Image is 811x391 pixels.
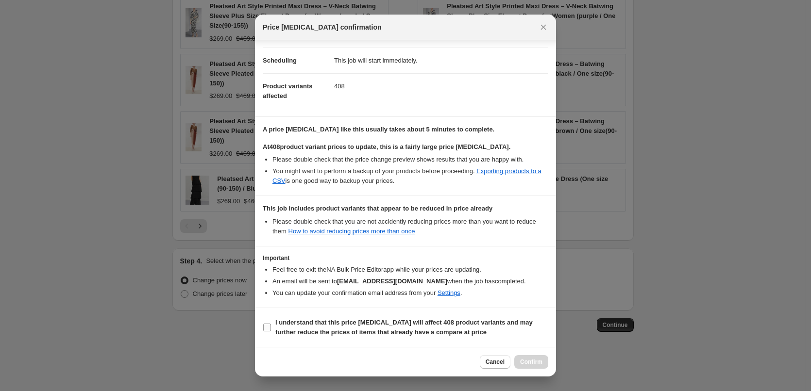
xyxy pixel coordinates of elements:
[272,265,548,275] li: Feel free to exit the NA Bulk Price Editor app while your prices are updating.
[480,355,510,369] button: Cancel
[263,143,510,150] b: At 408 product variant prices to update, this is a fairly large price [MEDICAL_DATA].
[263,22,382,32] span: Price [MEDICAL_DATA] confirmation
[334,73,548,99] dd: 408
[334,48,548,73] dd: This job will start immediately.
[272,277,548,286] li: An email will be sent to when the job has completed .
[263,126,494,133] b: A price [MEDICAL_DATA] like this usually takes about 5 minutes to complete.
[272,166,548,186] li: You might want to perform a backup of your products before proceeding. is one good way to backup ...
[263,82,313,99] span: Product variants affected
[272,167,541,184] a: Exporting products to a CSV
[272,288,548,298] li: You can update your confirmation email address from your .
[263,254,548,262] h3: Important
[272,155,548,164] li: Please double check that the price change preview shows results that you are happy with.
[486,358,505,366] span: Cancel
[263,205,492,212] b: This job includes product variants that appear to be reduced in price already
[337,277,447,285] b: [EMAIL_ADDRESS][DOMAIN_NAME]
[537,20,550,34] button: Close
[263,57,297,64] span: Scheduling
[275,319,533,336] b: I understand that this price [MEDICAL_DATA] will affect 408 product variants and may further redu...
[288,228,415,235] a: How to avoid reducing prices more than once
[438,289,460,296] a: Settings
[272,217,548,236] li: Please double check that you are not accidently reducing prices more than you want to reduce them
